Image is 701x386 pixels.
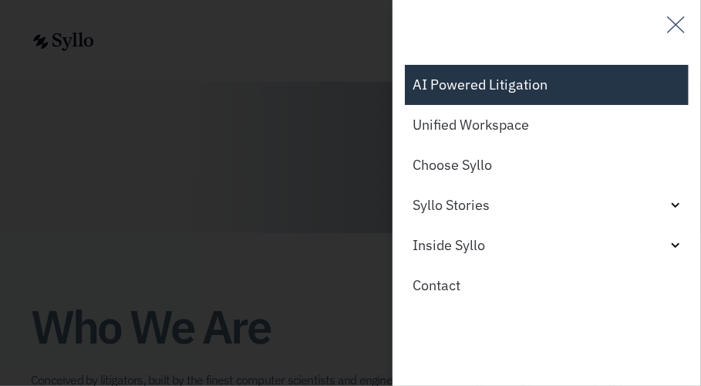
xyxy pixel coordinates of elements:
[405,105,689,145] a: Unified Workspace
[405,65,689,105] a: AI Powered Litigation
[405,266,689,306] a: Contact
[405,225,689,266] a: Inside Syllo
[405,145,689,185] a: Choose Syllo
[405,185,689,225] a: Syllo Stories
